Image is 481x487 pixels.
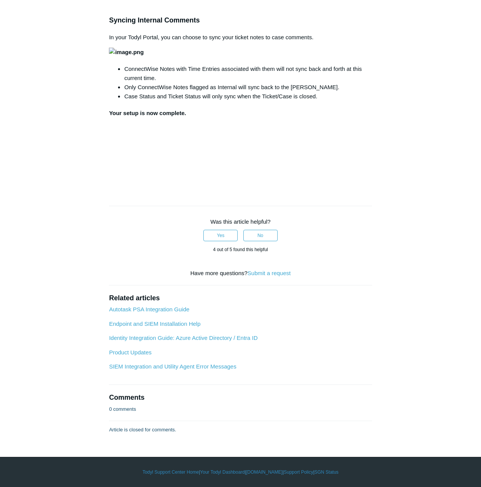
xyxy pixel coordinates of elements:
[315,469,339,476] a: SGN Status
[246,469,283,476] a: [DOMAIN_NAME]
[248,270,291,276] a: Submit a request
[284,469,313,476] a: Support Policy
[124,83,372,92] li: Only ConnectWise Notes flagged as Internal will sync back to the [PERSON_NAME].
[200,469,244,476] a: Your Todyl Dashboard
[109,426,176,434] p: Article is closed for comments.
[211,218,271,225] span: Was this article helpful?
[109,392,372,403] h2: Comments
[109,48,144,57] img: image.png
[109,320,200,327] a: Endpoint and SIEM Installation Help
[203,230,238,241] button: This article was helpful
[109,110,186,116] strong: Your setup is now complete.
[109,293,372,303] h2: Related articles
[124,92,372,101] li: Case Status and Ticket Status will only sync when the Ticket/Case is closed.
[243,230,278,241] button: This article was not helpful
[109,306,189,312] a: Autotask PSA Integration Guide
[109,363,236,370] a: SIEM Integration and Utility Agent Error Messages
[109,15,372,26] h3: Syncing Internal Comments
[24,469,457,476] div: | | | |
[109,335,257,341] a: Identity Integration Guide: Azure Active Directory / Entra ID
[124,64,372,83] li: ConnectWise Notes with Time Entries associated with them will not sync back and forth at this cur...
[142,469,199,476] a: Todyl Support Center Home
[109,349,152,356] a: Product Updates
[213,247,268,252] span: 4 out of 5 found this helpful
[109,405,136,413] p: 0 comments
[109,269,372,278] div: Have more questions?
[109,33,372,42] p: In your Todyl Portal, you can choose to sync your ticket notes to case comments.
